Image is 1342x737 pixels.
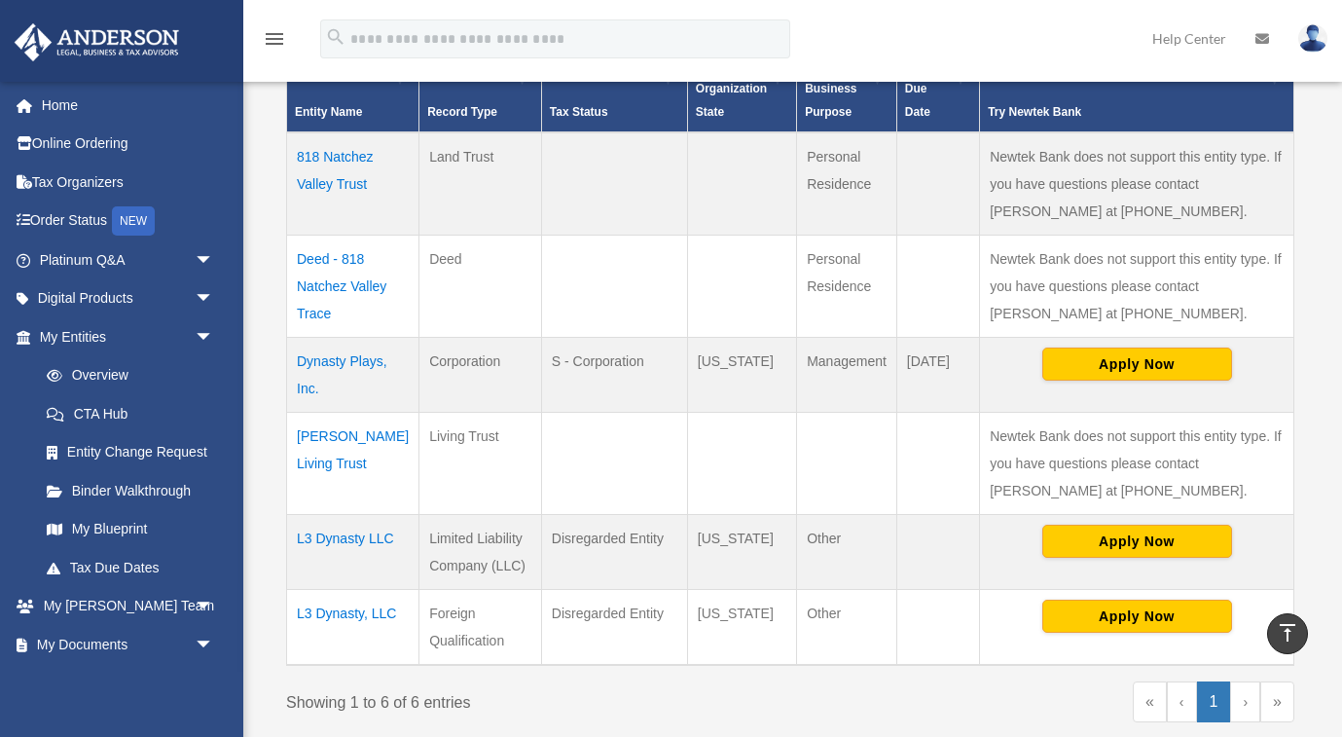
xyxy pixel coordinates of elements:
[696,82,767,119] span: Organization State
[797,338,897,413] td: Management
[325,26,346,48] i: search
[14,125,243,164] a: Online Ordering
[112,206,155,236] div: NEW
[14,86,243,125] a: Home
[419,515,542,590] td: Limited Liability Company (LLC)
[427,105,497,119] span: Record Type
[1042,348,1232,381] button: Apply Now
[419,590,542,666] td: Foreign Qualification
[541,515,687,590] td: Disregarded Entity
[419,236,542,338] td: Deed
[419,132,542,236] td: Land Trust
[14,587,243,626] a: My [PERSON_NAME] Teamarrow_drop_down
[27,433,234,472] a: Entity Change Request
[805,82,856,119] span: Business Purpose
[195,317,234,357] span: arrow_drop_down
[550,105,608,119] span: Tax Status
[980,413,1294,515] td: Newtek Bank does not support this entity type. If you have questions please contact [PERSON_NAME]...
[195,625,234,665] span: arrow_drop_down
[1276,621,1299,645] i: vertical_align_top
[687,338,796,413] td: [US_STATE]
[797,132,897,236] td: Personal Residence
[27,394,234,433] a: CTA Hub
[14,240,243,279] a: Platinum Q&Aarrow_drop_down
[1042,600,1232,633] button: Apply Now
[27,356,224,395] a: Overview
[14,279,243,318] a: Digital Productsarrow_drop_down
[1133,682,1167,722] a: First
[287,236,419,338] td: Deed - 818 Natchez Valley Trace
[27,471,234,510] a: Binder Walkthrough
[14,625,243,664] a: My Documentsarrow_drop_down
[797,515,897,590] td: Other
[14,317,234,356] a: My Entitiesarrow_drop_down
[541,590,687,666] td: Disregarded Entity
[287,590,419,666] td: L3 Dynasty, LLC
[195,587,234,627] span: arrow_drop_down
[980,132,1294,236] td: Newtek Bank does not support this entity type. If you have questions please contact [PERSON_NAME]...
[27,548,234,587] a: Tax Due Dates
[263,34,286,51] a: menu
[419,338,542,413] td: Corporation
[195,240,234,280] span: arrow_drop_down
[14,202,243,241] a: Order StatusNEW
[1298,24,1327,53] img: User Pic
[295,105,362,119] span: Entity Name
[287,413,419,515] td: [PERSON_NAME] Living Trust
[980,236,1294,338] td: Newtek Bank does not support this entity type. If you have questions please contact [PERSON_NAME]...
[195,279,234,319] span: arrow_drop_down
[797,236,897,338] td: Personal Residence
[287,515,419,590] td: L3 Dynasty LLC
[287,338,419,413] td: Dynasty Plays, Inc.
[541,338,687,413] td: S - Corporation
[1267,613,1308,654] a: vertical_align_top
[263,27,286,51] i: menu
[797,590,897,666] td: Other
[1042,525,1232,558] button: Apply Now
[687,590,796,666] td: [US_STATE]
[14,163,243,202] a: Tax Organizers
[27,510,234,549] a: My Blueprint
[988,100,1264,124] div: Try Newtek Bank
[9,23,185,61] img: Anderson Advisors Platinum Portal
[896,338,979,413] td: [DATE]
[419,413,542,515] td: Living Trust
[286,682,776,717] div: Showing 1 to 6 of 6 entries
[195,664,234,704] span: arrow_drop_down
[287,132,419,236] td: 818 Natchez Valley Trust
[14,664,243,703] a: Online Learningarrow_drop_down
[687,515,796,590] td: [US_STATE]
